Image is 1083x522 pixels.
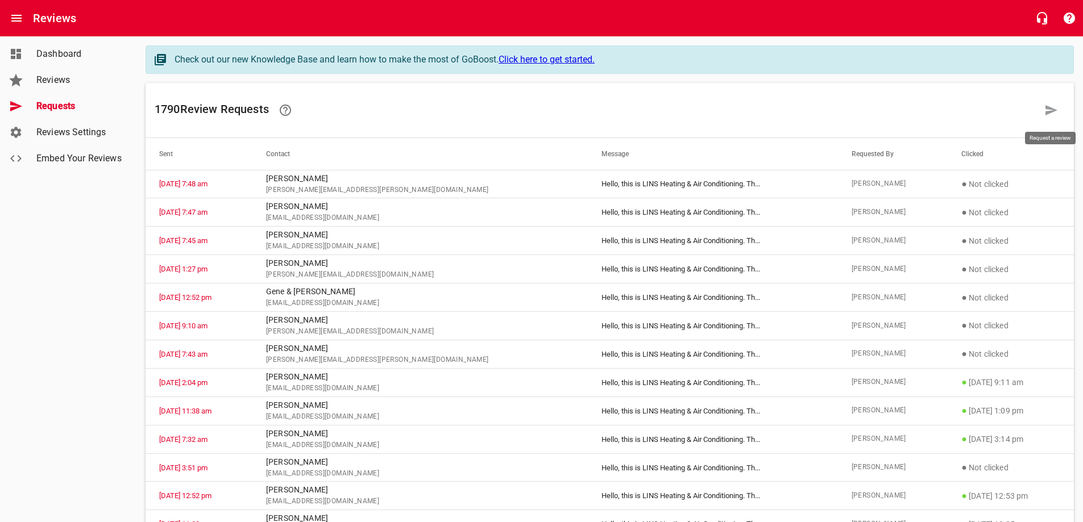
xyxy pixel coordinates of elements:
[961,347,1060,361] p: Not clicked
[159,293,211,302] a: [DATE] 12:52 pm
[266,496,574,507] span: [EMAIL_ADDRESS][DOMAIN_NAME]
[961,320,967,331] span: ●
[852,405,935,416] span: [PERSON_NAME]
[159,407,211,415] a: [DATE] 11:38 am
[159,463,208,472] a: [DATE] 3:51 pm
[36,152,123,165] span: Embed Your Reviews
[159,179,208,188] a: [DATE] 7:48 am
[961,462,967,473] span: ●
[1056,5,1083,32] button: Support Portal
[33,9,76,27] h6: Reviews
[961,235,967,246] span: ●
[266,354,574,366] span: [PERSON_NAME][EMAIL_ADDRESS][PERSON_NAME][DOMAIN_NAME]
[588,396,837,425] td: Hello, this is LINS Heating & Air Conditioning. Th ...
[852,264,935,275] span: [PERSON_NAME]
[961,234,1060,248] p: Not clicked
[588,340,837,368] td: Hello, this is LINS Heating & Air Conditioning. Th ...
[155,97,1038,124] h6: 1790 Review Request s
[961,292,967,303] span: ●
[266,399,574,411] p: [PERSON_NAME]
[852,433,935,445] span: [PERSON_NAME]
[499,54,595,65] a: Click here to get started.
[961,432,1060,446] p: [DATE] 3:14 pm
[266,371,574,383] p: [PERSON_NAME]
[266,241,574,252] span: [EMAIL_ADDRESS][DOMAIN_NAME]
[852,235,935,247] span: [PERSON_NAME]
[272,97,299,124] a: Learn how requesting reviews can improve your online presence
[36,126,123,139] span: Reviews Settings
[852,490,935,502] span: [PERSON_NAME]
[36,73,123,87] span: Reviews
[266,383,574,394] span: [EMAIL_ADDRESS][DOMAIN_NAME]
[852,377,935,388] span: [PERSON_NAME]
[588,170,837,198] td: Hello, this is LINS Heating & Air Conditioning. Th ...
[266,428,574,440] p: [PERSON_NAME]
[961,319,1060,332] p: Not clicked
[266,343,574,354] p: [PERSON_NAME]
[266,201,574,212] p: [PERSON_NAME]
[266,314,574,326] p: [PERSON_NAME]
[852,462,935,473] span: [PERSON_NAME]
[961,262,1060,276] p: Not clicked
[961,433,967,444] span: ●
[852,320,935,332] span: [PERSON_NAME]
[266,173,574,185] p: [PERSON_NAME]
[159,236,208,245] a: [DATE] 7:45 am
[961,405,967,416] span: ●
[961,177,1060,191] p: Not clicked
[852,292,935,303] span: [PERSON_NAME]
[961,404,1060,417] p: [DATE] 1:09 pm
[266,468,574,479] span: [EMAIL_ADDRESS][DOMAIN_NAME]
[36,47,123,61] span: Dashboard
[961,264,967,274] span: ●
[961,207,967,218] span: ●
[588,227,837,255] td: Hello, this is LINS Heating & Air Conditioning. Th ...
[159,265,208,273] a: [DATE] 1:27 pm
[266,269,574,281] span: [PERSON_NAME][EMAIL_ADDRESS][DOMAIN_NAME]
[588,312,837,340] td: Hello, this is LINS Heating & Air Conditioning. Th ...
[175,53,1062,66] div: Check out our new Knowledge Base and learn how to make the most of GoBoost.
[266,484,574,496] p: [PERSON_NAME]
[961,291,1060,304] p: Not clicked
[961,206,1060,219] p: Not clicked
[588,198,837,227] td: Hello, this is LINS Heating & Air Conditioning. Th ...
[146,138,252,170] th: Sent
[961,461,1060,474] p: Not clicked
[252,138,588,170] th: Contact
[1028,5,1056,32] button: Live Chat
[588,283,837,312] td: Hello, this is LINS Heating & Air Conditioning. Th ...
[3,5,30,32] button: Open drawer
[266,411,574,423] span: [EMAIL_ADDRESS][DOMAIN_NAME]
[159,321,208,330] a: [DATE] 9:10 am
[266,298,574,309] span: [EMAIL_ADDRESS][DOMAIN_NAME]
[838,138,948,170] th: Requested By
[852,348,935,360] span: [PERSON_NAME]
[266,456,574,468] p: [PERSON_NAME]
[588,255,837,283] td: Hello, this is LINS Heating & Air Conditioning. Th ...
[159,378,208,387] a: [DATE] 2:04 pm
[266,212,574,224] span: [EMAIL_ADDRESS][DOMAIN_NAME]
[961,489,1060,503] p: [DATE] 12:53 pm
[588,138,837,170] th: Message
[266,286,574,298] p: Gene & [PERSON_NAME]
[36,99,123,113] span: Requests
[588,482,837,510] td: Hello, this is LINS Heating & Air Conditioning. Th ...
[588,453,837,482] td: Hello, this is LINS Heating & Air Conditioning. Th ...
[852,207,935,218] span: [PERSON_NAME]
[588,425,837,453] td: Hello, this is LINS Heating & Air Conditioning. Th ...
[588,368,837,396] td: Hello, this is LINS Heating & Air Conditioning. Th ...
[961,375,1060,389] p: [DATE] 9:11 am
[266,257,574,269] p: [PERSON_NAME]
[961,348,967,359] span: ●
[266,229,574,241] p: [PERSON_NAME]
[266,440,574,451] span: [EMAIL_ADDRESS][DOMAIN_NAME]
[159,350,208,358] a: [DATE] 7:43 am
[961,178,967,189] span: ●
[266,185,574,196] span: [PERSON_NAME][EMAIL_ADDRESS][PERSON_NAME][DOMAIN_NAME]
[159,435,208,444] a: [DATE] 7:32 am
[266,326,574,337] span: [PERSON_NAME][EMAIL_ADDRESS][DOMAIN_NAME]
[961,377,967,387] span: ●
[159,491,211,500] a: [DATE] 12:52 pm
[948,138,1074,170] th: Clicked
[852,178,935,190] span: [PERSON_NAME]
